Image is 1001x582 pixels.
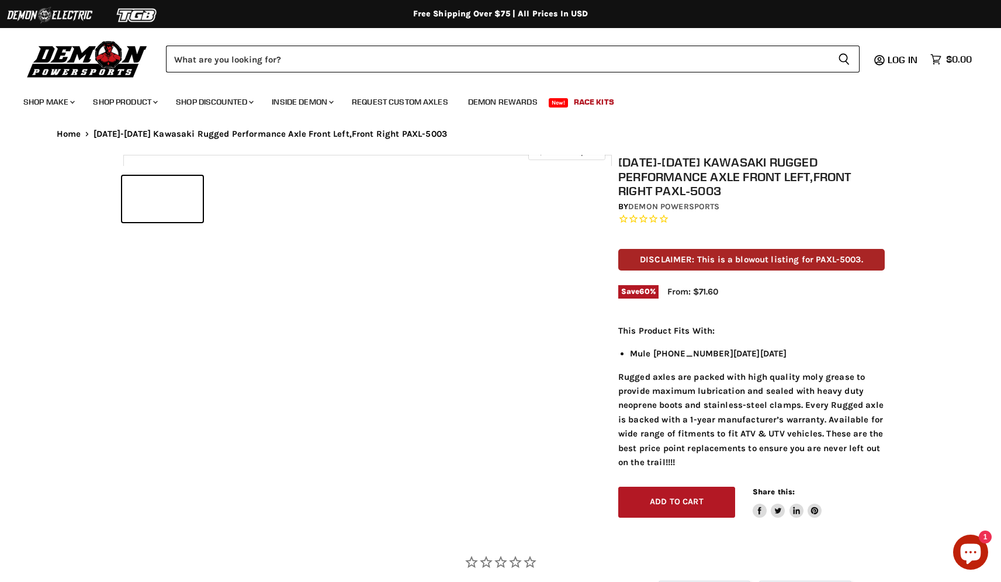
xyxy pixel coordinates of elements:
[618,213,885,226] span: Rated 0.0 out of 5 stars 0 reviews
[667,286,718,297] span: From: $71.60
[84,90,165,114] a: Shop Product
[33,129,968,139] nav: Breadcrumbs
[630,347,885,361] li: Mule [PHONE_NUMBER][DATE][DATE]
[753,487,822,518] aside: Share this:
[263,90,341,114] a: Inside Demon
[829,46,860,72] button: Search
[946,54,972,65] span: $0.00
[122,176,203,222] button: 2009-2014 Kawasaki Rugged Performance Axle Front Left,Front Right PAXL-5003 thumbnail
[459,90,546,114] a: Demon Rewards
[15,90,82,114] a: Shop Make
[166,46,860,72] form: Product
[33,9,968,19] div: Free Shipping Over $75 | All Prices In USD
[6,4,93,26] img: Demon Electric Logo 2
[618,155,885,198] h1: [DATE]-[DATE] Kawasaki Rugged Performance Axle Front Left,Front Right PAXL-5003
[167,90,261,114] a: Shop Discounted
[753,487,795,496] span: Share this:
[618,249,885,271] p: DISCLAIMER: This is a blowout listing for PAXL-5003.
[888,54,917,65] span: Log in
[950,535,992,573] inbox-online-store-chat: Shopify online store chat
[618,200,885,213] div: by
[23,38,151,79] img: Demon Powersports
[549,98,569,108] span: New!
[618,324,885,469] div: Rugged axles are packed with high quality moly grease to provide maximum lubrication and sealed w...
[93,4,181,26] img: TGB Logo 2
[93,129,447,139] span: [DATE]-[DATE] Kawasaki Rugged Performance Axle Front Left,Front Right PAXL-5003
[57,129,81,139] a: Home
[924,51,978,68] a: $0.00
[565,90,623,114] a: Race Kits
[343,90,457,114] a: Request Custom Axles
[618,324,885,338] p: This Product Fits With:
[882,54,924,65] a: Log in
[639,287,649,296] span: 60
[618,487,735,518] button: Add to cart
[15,85,969,114] ul: Main menu
[618,285,659,298] span: Save %
[166,46,829,72] input: Search
[650,497,704,507] span: Add to cart
[628,202,719,212] a: Demon Powersports
[534,147,599,156] span: Click to expand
